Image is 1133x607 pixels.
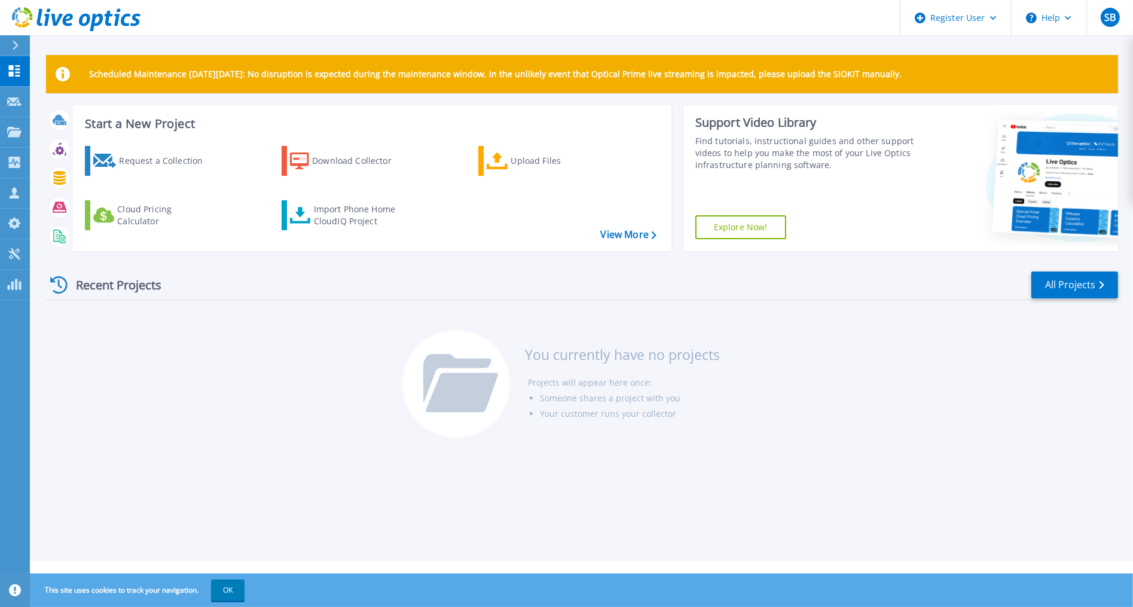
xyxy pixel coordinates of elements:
[314,203,407,227] div: Import Phone Home CloudIQ Project
[695,115,917,130] div: Support Video Library
[695,215,786,239] a: Explore Now!
[117,203,213,227] div: Cloud Pricing Calculator
[46,270,178,300] div: Recent Projects
[1104,13,1116,22] span: SB
[525,348,720,361] h3: You currently have no projects
[312,149,408,173] div: Download Collector
[85,146,218,176] a: Request a Collection
[33,579,245,601] span: This site uses cookies to track your navigation.
[540,391,720,406] li: Someone shares a project with you
[528,375,720,391] li: Projects will appear here once:
[85,117,656,130] h3: Start a New Project
[282,146,415,176] a: Download Collector
[211,579,245,601] button: OK
[119,149,215,173] div: Request a Collection
[1031,272,1118,298] a: All Projects
[695,135,917,171] div: Find tutorials, instructional guides and other support videos to help you make the most of your L...
[540,406,720,422] li: Your customer runs your collector
[85,200,218,230] a: Cloud Pricing Calculator
[478,146,612,176] a: Upload Files
[601,229,656,240] a: View More
[89,69,902,79] p: Scheduled Maintenance [DATE][DATE]: No disruption is expected during the maintenance window. In t...
[511,149,607,173] div: Upload Files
